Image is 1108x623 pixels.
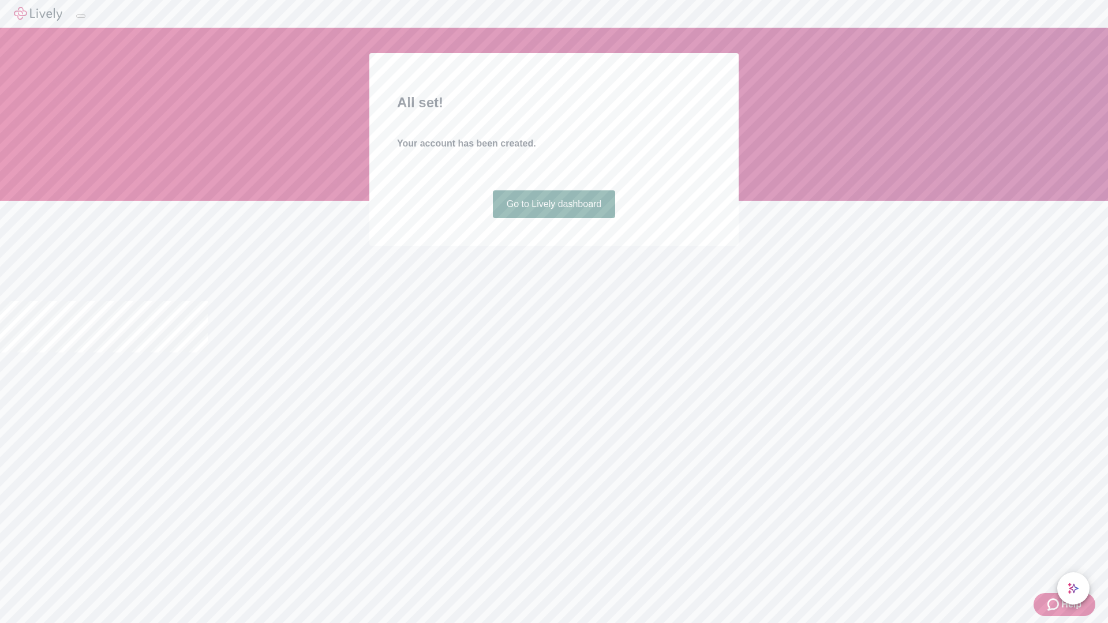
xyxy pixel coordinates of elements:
[397,92,711,113] h2: All set!
[1034,593,1095,616] button: Zendesk support iconHelp
[1061,598,1081,611] span: Help
[397,137,711,151] h4: Your account has been created.
[1057,572,1090,605] button: chat
[1068,583,1079,594] svg: Lively AI Assistant
[493,190,616,218] a: Go to Lively dashboard
[76,14,85,18] button: Log out
[14,7,62,21] img: Lively
[1047,598,1061,611] svg: Zendesk support icon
